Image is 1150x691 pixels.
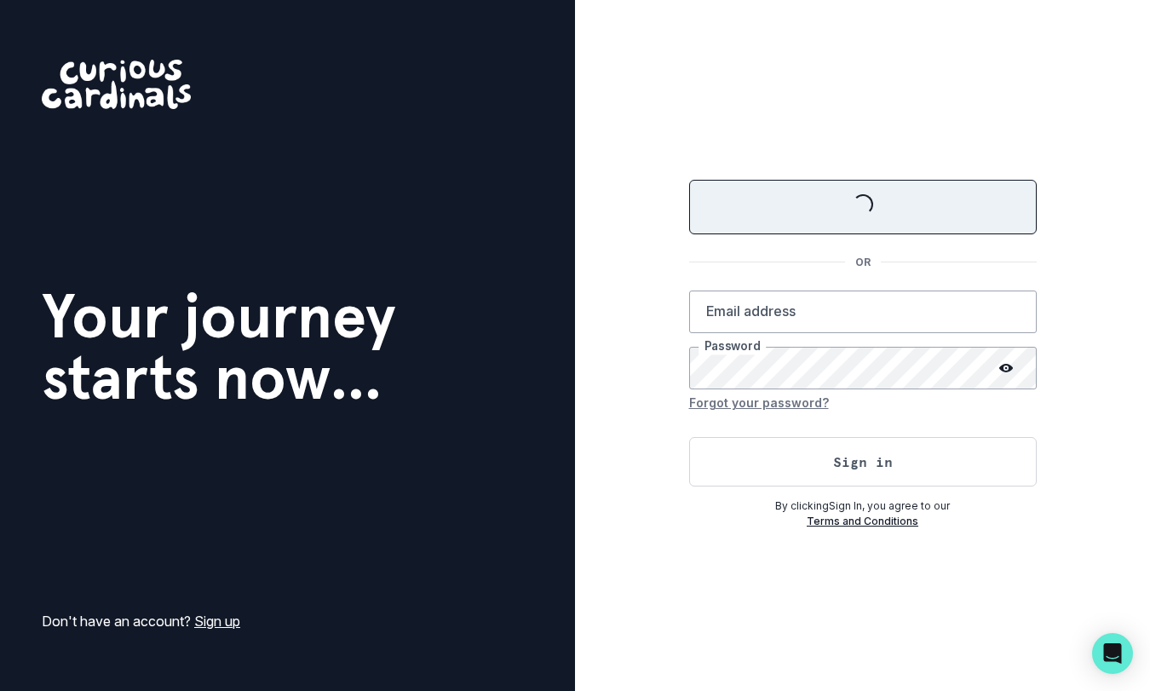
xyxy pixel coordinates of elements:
a: Sign up [194,613,240,630]
img: Curious Cardinals Logo [42,60,191,109]
button: Sign in [689,437,1037,487]
h1: Your journey starts now... [42,285,396,408]
p: OR [845,255,881,270]
a: Terms and Conditions [807,515,918,527]
div: Open Intercom Messenger [1092,633,1133,674]
button: Forgot your password? [689,389,829,417]
button: Sign in with Google (GSuite) [689,180,1037,234]
p: By clicking Sign In , you agree to our [689,498,1037,514]
p: Don't have an account? [42,611,240,631]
